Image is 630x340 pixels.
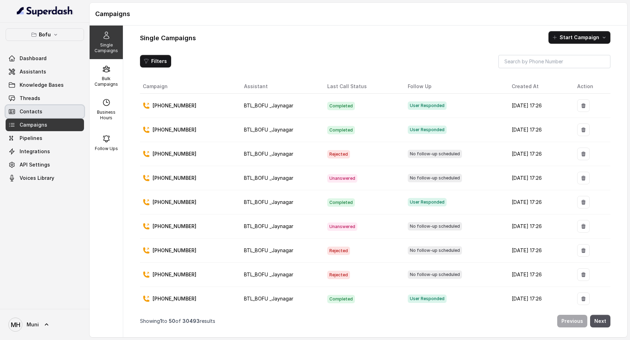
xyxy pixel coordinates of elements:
[140,311,610,332] nav: Pagination
[140,33,196,44] h1: Single Campaigns
[140,55,171,68] button: Filters
[327,126,355,134] span: Completed
[92,109,120,121] p: Business Hours
[153,150,196,157] p: [PHONE_NUMBER]
[408,246,462,255] span: No follow-up scheduled
[327,102,355,110] span: Completed
[160,318,162,324] span: 1
[244,271,293,277] span: BTL_BOFU _Jaynagar
[20,82,64,88] span: Knowledge Bases
[506,166,572,190] td: [DATE] 17:26
[6,65,84,78] a: Assistants
[153,223,196,230] p: [PHONE_NUMBER]
[402,79,506,94] th: Follow Up
[95,146,118,151] p: Follow Ups
[408,101,447,110] span: User Responded
[557,315,587,327] button: Previous
[6,92,84,105] a: Threads
[506,190,572,214] td: [DATE] 17:26
[20,108,42,115] span: Contacts
[182,318,200,324] span: 30493
[506,79,572,94] th: Created At
[408,295,447,303] span: User Responded
[327,174,357,183] span: Unanswered
[153,247,196,254] p: [PHONE_NUMBER]
[548,31,610,44] button: Start Campaign
[327,150,350,158] span: Rejected
[244,102,293,108] span: BTL_BOFU _Jaynagar
[327,295,355,303] span: Completed
[6,79,84,91] a: Knowledge Bases
[17,6,73,17] img: light.svg
[20,148,50,155] span: Integrations
[153,199,196,206] p: [PHONE_NUMBER]
[6,158,84,171] a: API Settings
[506,239,572,263] td: [DATE] 17:26
[506,287,572,311] td: [DATE] 17:26
[153,102,196,109] p: [PHONE_NUMBER]
[572,79,610,94] th: Action
[95,8,622,20] h1: Campaigns
[327,198,355,207] span: Completed
[20,55,47,62] span: Dashboard
[11,321,20,328] text: MH
[39,30,51,39] p: Bofu
[327,247,350,255] span: Rejected
[20,161,50,168] span: API Settings
[408,126,447,134] span: User Responded
[6,52,84,65] a: Dashboard
[244,175,293,181] span: BTL_BOFU _Jaynagar
[140,318,215,325] p: Showing to of results
[153,126,196,133] p: [PHONE_NUMBER]
[153,175,196,182] p: [PHONE_NUMBER]
[506,263,572,287] td: [DATE] 17:26
[408,270,462,279] span: No follow-up scheduled
[244,223,293,229] span: BTL_BOFU _Jaynagar
[169,318,175,324] span: 50
[244,296,293,302] span: BTL_BOFU _Jaynagar
[408,150,462,158] span: No follow-up scheduled
[20,121,47,128] span: Campaigns
[20,95,40,102] span: Threads
[92,42,120,54] p: Single Campaigns
[27,321,39,328] span: Muni
[327,222,357,231] span: Unanswered
[506,214,572,239] td: [DATE] 17:26
[238,79,322,94] th: Assistant
[20,175,54,182] span: Voices Library
[244,247,293,253] span: BTL_BOFU _Jaynagar
[153,271,196,278] p: [PHONE_NUMBER]
[92,76,120,87] p: Bulk Campaigns
[244,127,293,133] span: BTL_BOFU _Jaynagar
[6,105,84,118] a: Contacts
[506,118,572,142] td: [DATE] 17:26
[408,198,447,206] span: User Responded
[6,28,84,41] button: Bofu
[20,135,42,142] span: Pipelines
[153,295,196,302] p: [PHONE_NUMBER]
[408,222,462,231] span: No follow-up scheduled
[6,172,84,184] a: Voices Library
[327,271,350,279] span: Rejected
[244,199,293,205] span: BTL_BOFU _Jaynagar
[506,142,572,166] td: [DATE] 17:26
[6,145,84,158] a: Integrations
[408,174,462,182] span: No follow-up scheduled
[6,132,84,144] a: Pipelines
[140,79,238,94] th: Campaign
[322,79,402,94] th: Last Call Status
[244,151,293,157] span: BTL_BOFU _Jaynagar
[6,315,84,334] a: Muni
[498,55,610,68] input: Search by Phone Number
[6,119,84,131] a: Campaigns
[20,68,46,75] span: Assistants
[590,315,610,327] button: Next
[506,94,572,118] td: [DATE] 17:26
